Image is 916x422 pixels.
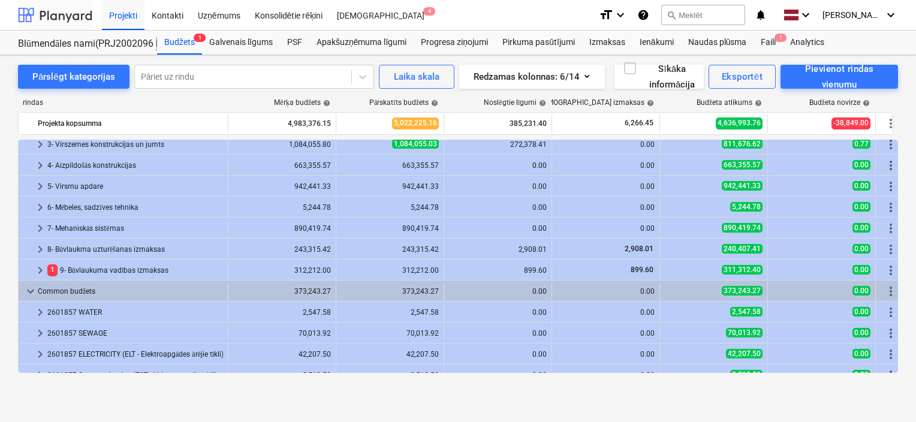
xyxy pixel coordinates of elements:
div: 890,419.74 [233,224,331,233]
div: 8,518.50 [341,371,439,379]
span: 890,419.74 [722,223,763,233]
div: 0.00 [557,329,655,337]
span: keyboard_arrow_right [33,326,47,340]
span: Vairāk darbību [884,305,898,319]
div: 373,243.27 [233,287,331,296]
span: 0.00 [852,265,870,275]
div: Pievienot rindas vienumu [794,61,885,93]
a: Naudas plūsma [681,31,754,55]
span: keyboard_arrow_right [33,305,47,319]
span: help [644,100,654,107]
span: [PERSON_NAME] [822,10,882,20]
div: 0.00 [557,140,655,149]
span: 5,022,225.16 [392,117,439,129]
div: Pārskatīts budžets [369,98,438,107]
span: help [321,100,330,107]
button: Eksportēt [709,65,776,89]
div: 3- Virszemes konstrukcijas un jumts [47,135,223,154]
span: 4 [423,7,435,16]
a: Pirkuma pasūtījumi [495,31,582,55]
div: Chat Widget [856,364,916,422]
a: Apakšuzņēmuma līgumi [309,31,414,55]
div: [DEMOGRAPHIC_DATA] izmaksas [537,98,654,107]
i: keyboard_arrow_down [613,8,628,22]
div: 2601857 SEWAGE [47,324,223,343]
button: Pārslēgt kategorijas [18,65,129,89]
span: 899.60 [629,266,655,274]
span: keyboard_arrow_right [33,368,47,382]
div: 890,419.74 [341,224,439,233]
span: keyboard_arrow_right [33,221,47,236]
div: Eksportēt [722,69,763,85]
span: 1,084,055.03 [392,139,439,149]
div: 6- Mēbeles, sadzīves tehnika [47,198,223,217]
span: 811,676.62 [722,139,763,149]
a: Galvenais līgums [202,31,280,55]
span: 1 [775,34,787,42]
span: Vairāk darbību [884,347,898,361]
div: Blūmendāles nami(PRJ2002096 Prūšu 3 kārta) - 2601984 [18,38,143,50]
span: keyboard_arrow_right [33,158,47,173]
span: 6,266.45 [623,118,655,128]
div: Izmaksas [582,31,632,55]
span: keyboard_arrow_right [33,242,47,257]
div: 0.00 [449,182,547,191]
div: 899.60 [449,266,547,275]
div: 5,244.78 [233,203,331,212]
span: help [429,100,438,107]
div: 1,084,055.80 [233,140,331,149]
div: 2,908.01 [449,245,547,254]
button: Redzamas kolonnas:6/14 [459,65,605,89]
span: 0.00 [852,286,870,296]
span: Vairāk darbību [884,200,898,215]
a: Progresa ziņojumi [414,31,495,55]
span: Vairāk darbību [884,179,898,194]
span: 311,312.40 [722,265,763,275]
div: 5,244.78 [341,203,439,212]
span: help [860,100,870,107]
span: search [667,10,676,20]
div: 0.00 [557,224,655,233]
div: Noslēgtie līgumi [484,98,546,107]
div: Sīkāka informācija [623,61,695,93]
div: 312,212.00 [233,266,331,275]
a: Ienākumi [632,31,681,55]
button: Sīkāka informācija [614,65,704,89]
div: 0.00 [449,203,547,212]
div: 0.00 [449,329,547,337]
span: Vairāk darbību [884,116,898,131]
span: 0.77 [852,139,870,149]
button: Laika skala [379,65,454,89]
span: Vairāk darbību [884,221,898,236]
div: Pārslēgt kategorijas [32,69,115,85]
a: PSF [280,31,309,55]
span: 42,207.50 [726,349,763,358]
a: Faili1 [754,31,783,55]
div: 2,547.58 [341,308,439,316]
a: Budžets1 [157,31,202,55]
span: 240,407.41 [722,244,763,254]
span: 70,013.92 [726,328,763,337]
div: 385,231.40 [449,114,547,133]
div: 942,441.33 [341,182,439,191]
div: 42,207.50 [341,350,439,358]
span: 0.00 [852,328,870,337]
div: 663,355.57 [341,161,439,170]
div: Faili [754,31,783,55]
div: 942,441.33 [233,182,331,191]
span: Vairāk darbību [884,158,898,173]
span: Vairāk darbību [884,284,898,299]
a: Analytics [783,31,831,55]
div: rindas [18,98,228,107]
div: 2,547.58 [233,308,331,316]
span: 0.00 [852,160,870,170]
div: 8- Būvlaukma uzturēšanas izmaksas [47,240,223,259]
i: keyboard_arrow_down [884,8,898,22]
button: Pievienot rindas vienumu [781,65,898,89]
div: 0.00 [449,371,547,379]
